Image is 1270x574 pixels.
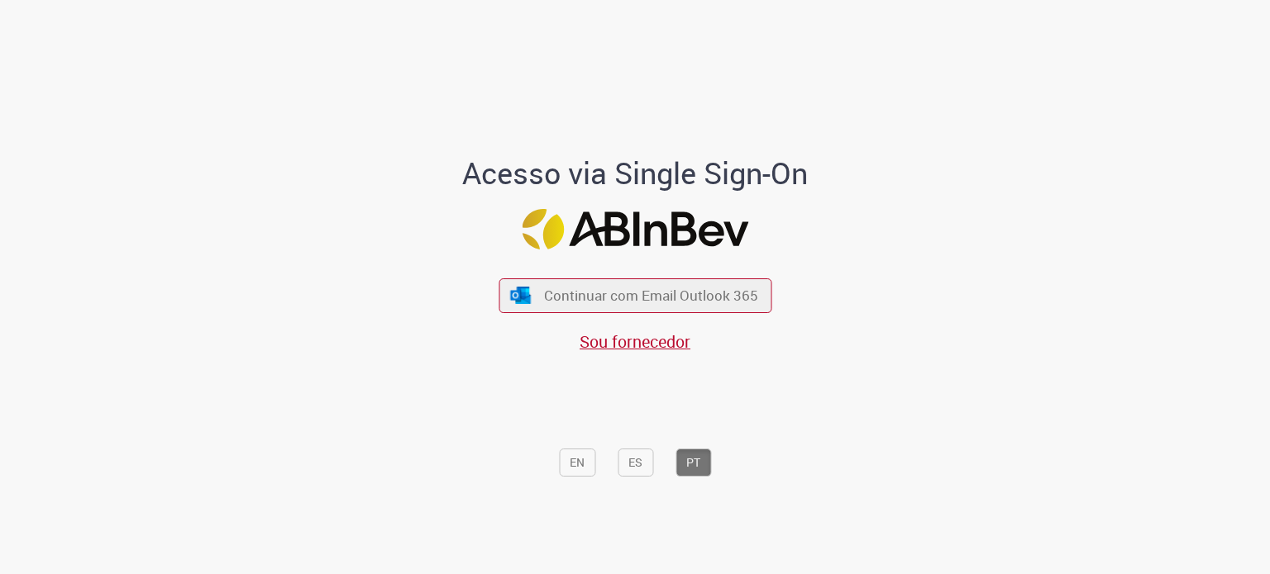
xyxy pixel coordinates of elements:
img: ícone Azure/Microsoft 360 [509,287,532,304]
button: ES [618,448,653,477]
button: PT [676,448,711,477]
span: Continuar com Email Outlook 365 [544,286,758,305]
a: Sou fornecedor [580,330,690,353]
button: ícone Azure/Microsoft 360 Continuar com Email Outlook 365 [499,278,771,312]
h1: Acesso via Single Sign-On [406,157,865,190]
img: Logo ABInBev [522,209,748,249]
button: EN [559,448,595,477]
